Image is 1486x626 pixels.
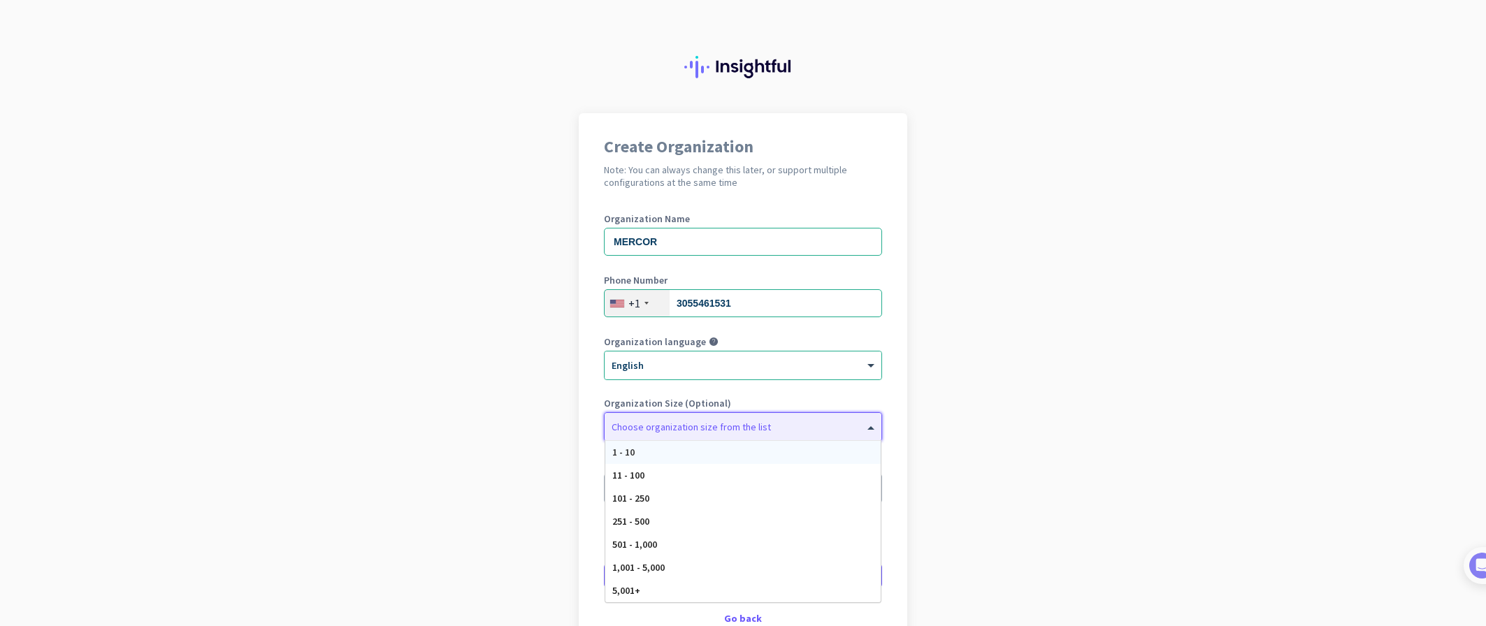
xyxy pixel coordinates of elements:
label: Organization Name [604,214,882,224]
div: Options List [605,441,881,602]
input: 201-555-0123 [604,289,882,317]
span: 101 - 250 [612,492,649,504]
label: Phone Number [604,275,882,285]
input: What is the name of your organization? [604,228,882,256]
span: 501 - 1,000 [612,538,657,551]
div: Go back [604,613,882,623]
label: Organization Time Zone [604,460,882,469]
span: 5,001+ [612,584,640,597]
span: 1 - 10 [612,446,635,458]
span: 11 - 100 [612,469,644,481]
label: Organization language [604,337,706,347]
span: 251 - 500 [612,515,649,527]
span: 1,001 - 5,000 [612,561,665,574]
i: help [709,337,719,347]
label: Organization Size (Optional) [604,398,882,408]
h2: Note: You can always change this later, or support multiple configurations at the same time [604,163,882,189]
h1: Create Organization [604,138,882,155]
button: Create Organization [604,563,882,588]
div: +1 [628,296,640,310]
img: Insightful [684,56,802,78]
